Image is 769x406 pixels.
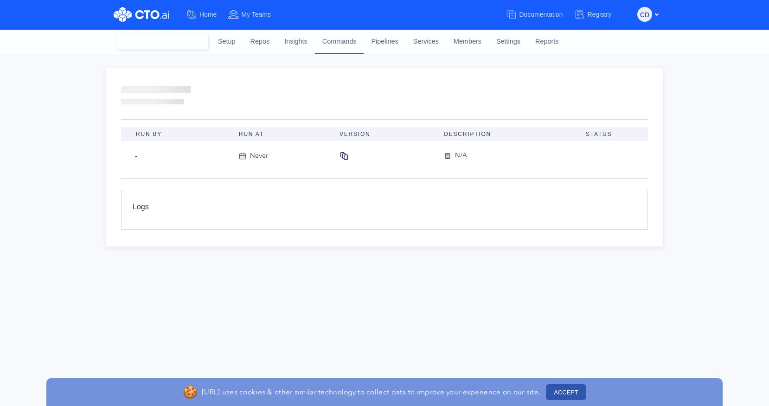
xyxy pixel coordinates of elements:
a: Home [186,6,228,23]
a: Repos [243,29,277,54]
th: Run At [231,127,332,141]
a: Commands [315,29,364,53]
span: Registry [588,11,611,18]
a: My Teams [228,6,282,23]
span: Documentation [519,11,563,18]
a: Registry [574,6,622,23]
div: Logs [133,201,636,218]
button: CD [637,7,652,22]
a: Members [446,29,489,54]
a: Services [406,29,446,54]
span: 🍪 [183,383,198,401]
div: N/A [455,150,467,161]
img: CTO.ai Logo [114,7,169,22]
a: Settings [489,29,528,54]
a: Setup [211,29,243,54]
div: Never [250,151,268,161]
img: version-icon [444,150,455,161]
button: ACCEPT [546,384,586,400]
a: Insights [277,29,315,54]
a: Documentation [506,6,574,23]
th: Run By [121,127,231,141]
th: Status [578,127,648,141]
span: Home [199,11,217,18]
a: Pipelines [364,29,405,54]
td: - [121,141,231,171]
a: Reports [528,29,566,54]
span: My Teams [241,11,271,18]
th: Description [436,127,578,141]
p: [URL] uses cookies & other similar technology to collect data to improve your experience on our s... [202,387,540,397]
th: Version [332,127,436,141]
span: CD [640,7,649,22]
